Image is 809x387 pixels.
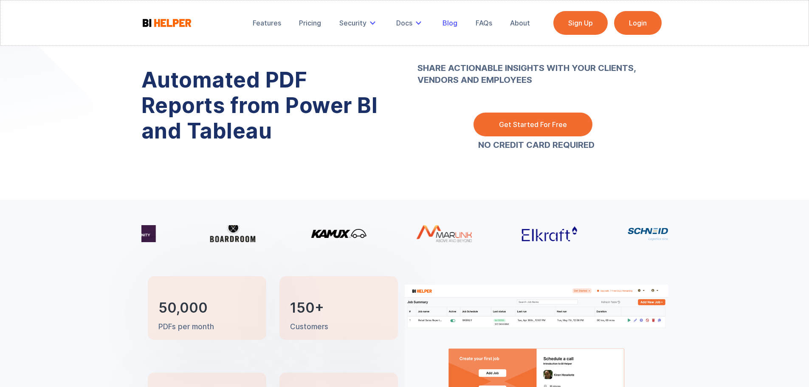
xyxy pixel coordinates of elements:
[553,11,608,35] a: Sign Up
[437,14,463,32] a: Blog
[476,19,492,27] div: FAQs
[293,14,327,32] a: Pricing
[333,14,384,32] div: Security
[614,11,662,35] a: Login
[158,302,208,314] h3: 50,000
[504,14,536,32] a: About
[290,322,328,332] p: Customers
[510,19,530,27] div: About
[417,38,655,98] strong: SHARE ACTIONABLE INSIGHTS WITH YOUR CLIENTS, VENDORS AND EMPLOYEES ‍
[470,14,498,32] a: FAQs
[417,38,655,98] p: ‍
[396,19,412,27] div: Docs
[290,302,324,314] h3: 150+
[390,14,430,32] div: Docs
[253,19,281,27] div: Features
[158,322,214,332] p: PDFs per month
[478,140,595,150] strong: NO CREDIT CARD REQUIRED
[299,19,321,27] div: Pricing
[478,141,595,149] a: NO CREDIT CARD REQUIRED
[339,19,366,27] div: Security
[474,113,592,136] a: Get Started For Free
[443,19,457,27] div: Blog
[141,67,392,144] h1: Automated PDF Reports from Power BI and Tableau
[247,14,287,32] a: Features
